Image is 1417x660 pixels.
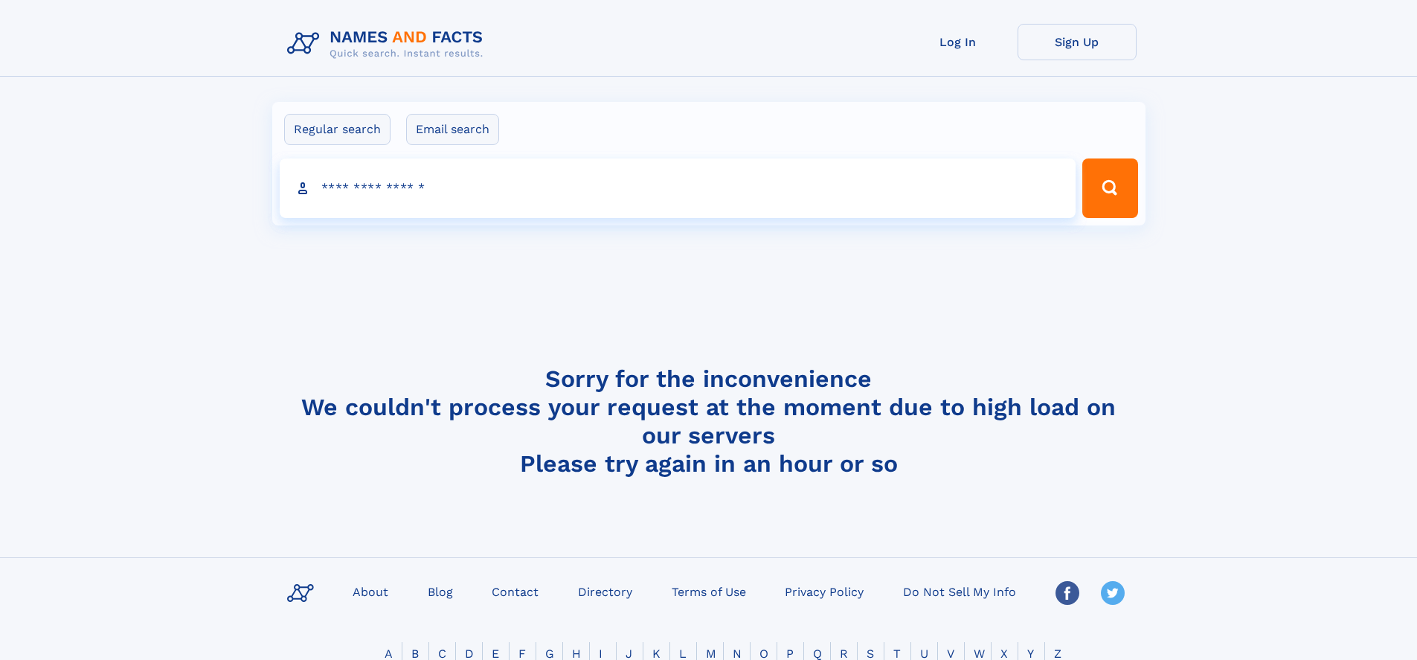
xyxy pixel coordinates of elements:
a: Blog [422,580,459,602]
h4: Sorry for the inconvenience We couldn't process your request at the moment due to high load on ou... [281,365,1137,478]
a: Contact [486,580,544,602]
a: About [347,580,394,602]
input: search input [280,158,1076,218]
label: Email search [406,114,499,145]
img: Facebook [1055,581,1079,605]
a: Sign Up [1018,24,1137,60]
a: Directory [572,580,638,602]
img: Twitter [1101,581,1125,605]
a: Terms of Use [666,580,752,602]
a: Do Not Sell My Info [897,580,1022,602]
a: Log In [899,24,1018,60]
label: Regular search [284,114,391,145]
img: Logo Names and Facts [281,24,495,64]
button: Search Button [1082,158,1137,218]
a: Privacy Policy [779,580,870,602]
